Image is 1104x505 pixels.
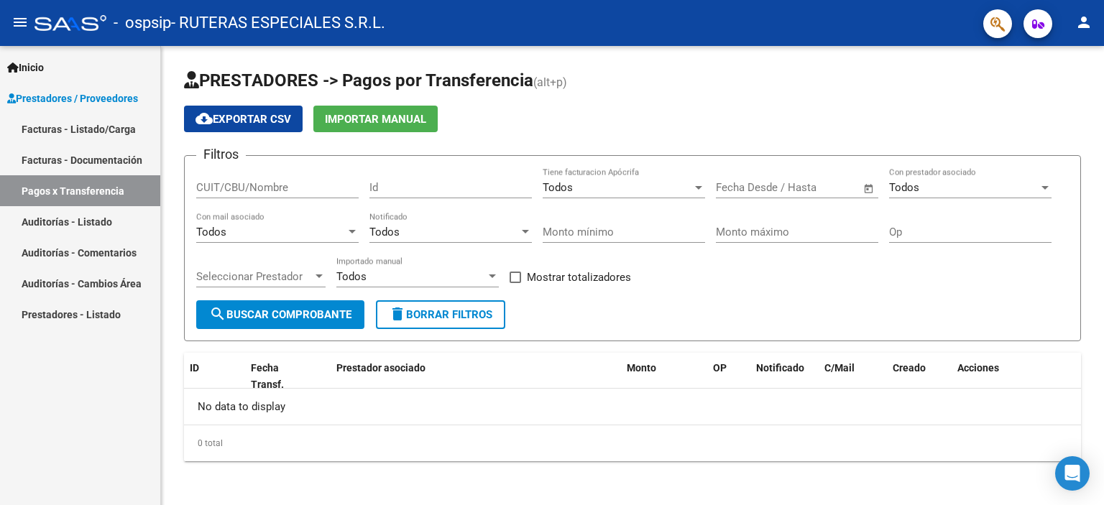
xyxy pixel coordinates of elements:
button: Borrar Filtros [376,300,505,329]
span: Exportar CSV [195,113,291,126]
div: 0 total [184,425,1081,461]
span: Prestador asociado [336,362,425,374]
span: - ospsip [114,7,171,39]
span: Importar Manual [325,113,426,126]
button: Exportar CSV [184,106,303,132]
mat-icon: menu [11,14,29,31]
datatable-header-cell: OP [707,353,750,400]
span: Inicio [7,60,44,75]
datatable-header-cell: Creado [887,353,952,400]
mat-icon: cloud_download [195,110,213,127]
span: Mostrar totalizadores [527,269,631,286]
h3: Filtros [196,144,246,165]
span: Fecha Transf. [251,362,284,390]
span: Todos [196,226,226,238]
span: Todos [369,226,400,238]
span: - RUTERAS ESPECIALES S.R.L. [171,7,385,39]
span: Todos [889,181,919,194]
datatable-header-cell: Acciones [952,353,1081,400]
button: Importar Manual [313,106,438,132]
datatable-header-cell: Prestador asociado [331,353,621,400]
mat-icon: person [1075,14,1092,31]
span: C/Mail [824,362,855,374]
mat-icon: delete [389,305,406,323]
datatable-header-cell: Notificado [750,353,819,400]
div: Open Intercom Messenger [1055,456,1090,491]
datatable-header-cell: ID [184,353,245,400]
button: Open calendar [861,180,878,197]
span: Creado [893,362,926,374]
span: ID [190,362,199,374]
span: (alt+p) [533,75,567,89]
span: Todos [543,181,573,194]
input: Fecha fin [787,181,857,194]
span: Prestadores / Proveedores [7,91,138,106]
datatable-header-cell: Fecha Transf. [245,353,310,400]
datatable-header-cell: Monto [621,353,707,400]
input: Fecha inicio [716,181,774,194]
span: Borrar Filtros [389,308,492,321]
span: Seleccionar Prestador [196,270,313,283]
span: PRESTADORES -> Pagos por Transferencia [184,70,533,91]
button: Buscar Comprobante [196,300,364,329]
mat-icon: search [209,305,226,323]
datatable-header-cell: C/Mail [819,353,887,400]
span: Todos [336,270,367,283]
span: Acciones [957,362,999,374]
span: Monto [627,362,656,374]
div: No data to display [184,389,1081,425]
span: Buscar Comprobante [209,308,351,321]
span: Notificado [756,362,804,374]
span: OP [713,362,727,374]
